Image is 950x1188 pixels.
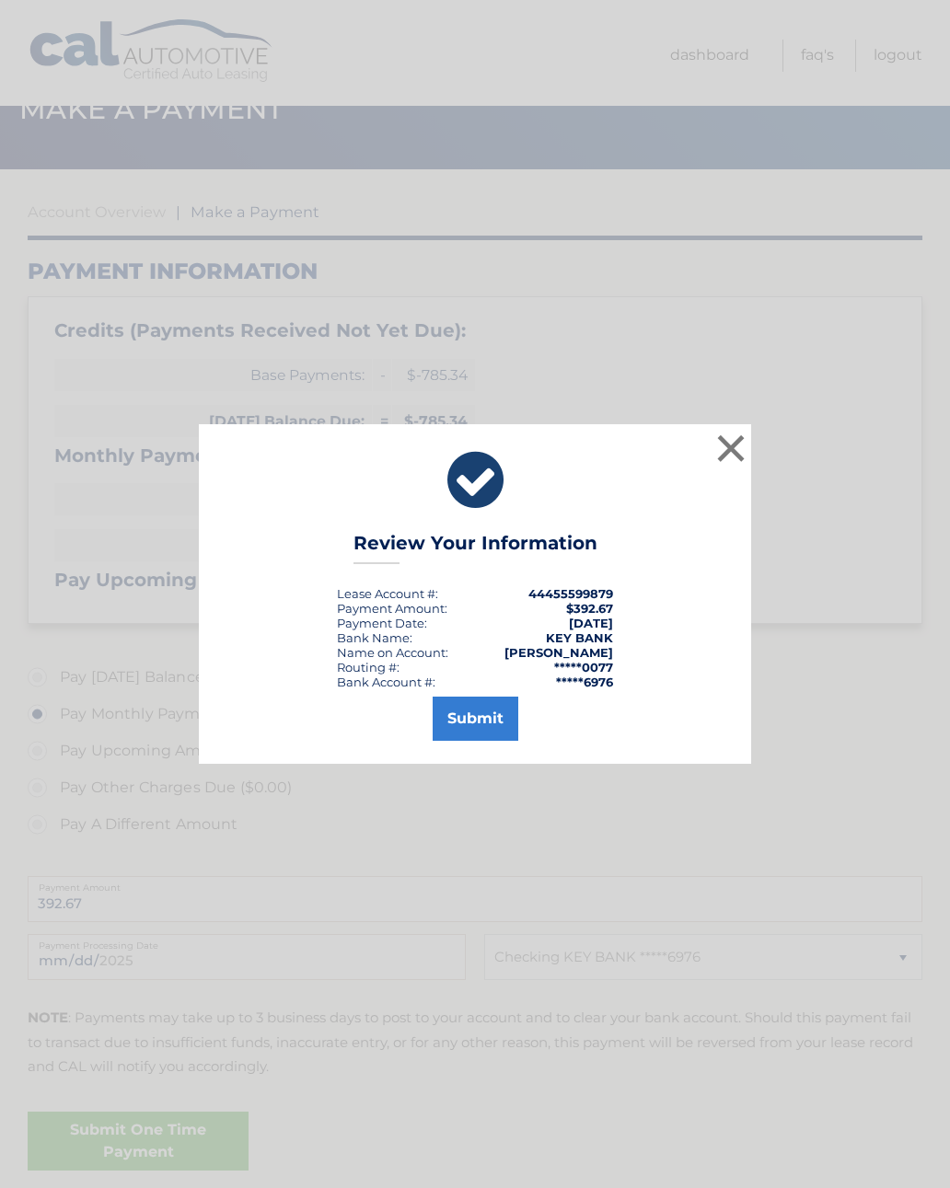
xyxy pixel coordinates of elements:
button: Submit [433,697,518,741]
div: Lease Account #: [337,586,438,601]
div: Bank Account #: [337,675,435,689]
h3: Review Your Information [353,532,597,564]
div: Bank Name: [337,630,412,645]
div: : [337,616,427,630]
strong: [PERSON_NAME] [504,645,613,660]
span: [DATE] [569,616,613,630]
strong: 44455599879 [528,586,613,601]
button: × [712,430,749,467]
span: Payment Date [337,616,424,630]
div: Routing #: [337,660,400,675]
div: Name on Account: [337,645,448,660]
div: Payment Amount: [337,601,447,616]
strong: KEY BANK [546,630,613,645]
span: $392.67 [566,601,613,616]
